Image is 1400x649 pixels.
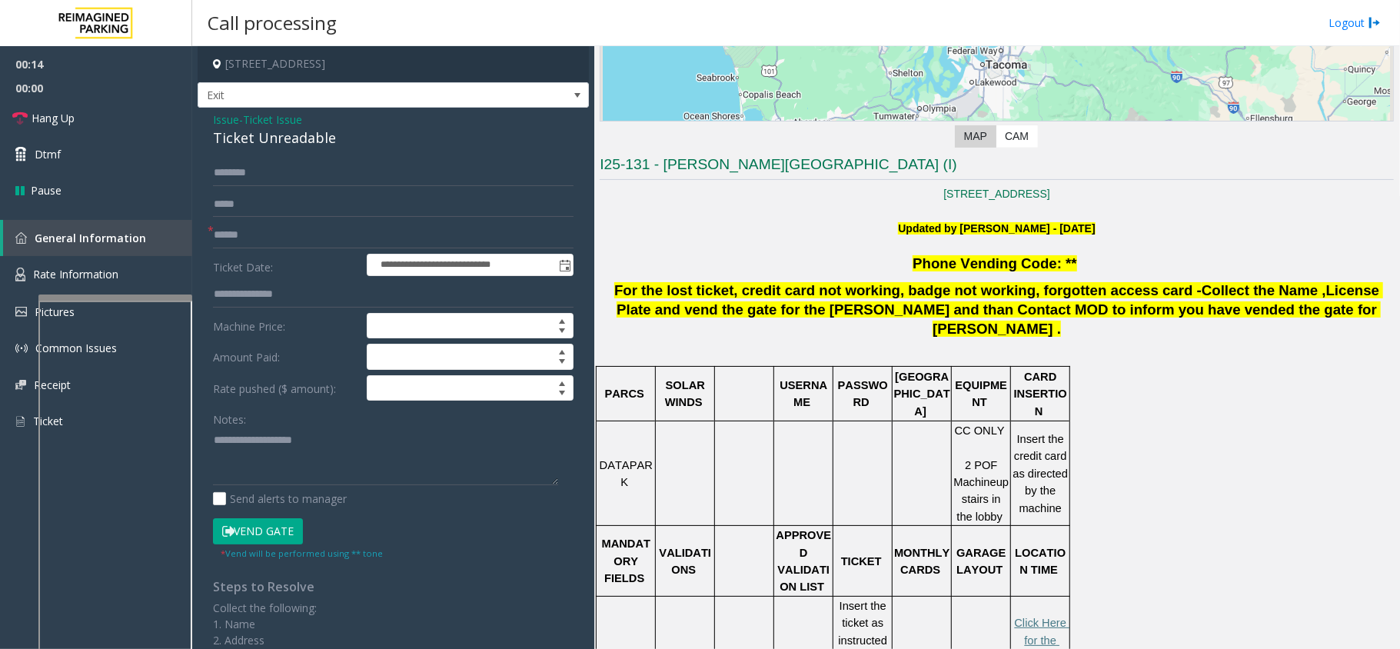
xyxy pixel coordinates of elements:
[213,633,264,647] span: 2. Address
[894,547,953,576] span: MONTHLY CARDS
[551,357,573,369] span: Decrease value
[239,112,302,127] span: -
[213,601,317,615] span: Collect the following:
[955,424,1005,437] span: CC ONLY
[213,617,255,631] span: 1. Name
[556,255,573,276] span: Toggle popup
[898,222,1095,235] font: Updated by [PERSON_NAME] - [DATE]
[213,491,347,507] label: Send alerts to manager
[660,547,712,576] span: VALIDATIONS
[243,111,302,128] span: Ticket Issue
[600,459,653,488] span: DATAPARK
[776,529,831,593] span: APPROVED VALIDATION LIST
[198,46,589,82] h4: [STREET_ADDRESS]
[551,388,573,401] span: Decrease value
[15,342,28,354] img: 'icon'
[35,231,146,245] span: General Information
[35,305,75,319] span: Pictures
[209,254,363,277] label: Ticket Date:
[600,155,1394,180] h3: I25-131 - [PERSON_NAME][GEOGRAPHIC_DATA] (I)
[213,128,574,148] div: Ticket Unreadable
[1015,547,1066,576] span: LOCATION TIME
[841,555,882,567] span: TICKET
[1013,433,1071,514] span: Insert the credit card as directed by the machine
[614,282,734,298] span: For the lost ticket
[200,4,344,42] h3: Call processing
[1329,15,1381,31] a: Logout
[665,379,708,408] span: SOLAR WINDS
[943,188,1049,200] a: [STREET_ADDRESS]
[956,379,1008,408] span: EQUIPMENT
[213,518,303,544] button: Vend Gate
[602,538,651,584] span: MANDATORY FIELDS
[838,379,888,408] span: PASSWORD
[894,371,950,418] span: [GEOGRAPHIC_DATA]
[953,459,1000,488] span: 2 POF Machine
[551,376,573,388] span: Increase value
[1197,282,1202,298] span: -
[35,341,117,355] span: Common Issues
[3,220,192,256] a: General Information
[32,110,75,126] span: Hang Up
[956,547,1009,576] span: GARAGE LAYOUT
[955,125,996,148] label: Map
[15,380,26,390] img: 'icon'
[15,268,25,281] img: 'icon'
[33,267,118,281] span: Rate Information
[996,125,1038,148] label: CAM
[31,182,62,198] span: Pause
[605,388,644,400] span: PARCS
[35,146,61,162] span: Dtmf
[957,476,1009,523] span: upstairs in the lobby
[913,255,1077,271] span: Phone Vending Code: **
[780,379,827,408] span: USERNAME
[209,313,363,339] label: Machine Price:
[213,580,574,594] h4: Steps to Resolve
[213,406,246,428] label: Notes:
[34,378,71,392] span: Receipt
[209,344,363,370] label: Amount Paid:
[1014,371,1067,418] span: CARD INSERTION
[551,314,573,326] span: Increase value
[617,282,1383,337] span: Collect the Name ,License Plate and vend the gate for the [PERSON_NAME] and than Contact MOD to i...
[551,344,573,357] span: Increase value
[209,375,363,401] label: Rate pushed ($ amount):
[734,282,1193,298] span: , credit card not working, badge not working, forgotten access card
[213,111,239,128] span: Issue
[15,232,27,244] img: 'icon'
[551,326,573,338] span: Decrease value
[221,547,383,559] small: Vend will be performed using ** tone
[33,414,63,428] span: Ticket
[198,83,510,108] span: Exit
[15,307,27,317] img: 'icon'
[1368,15,1381,31] img: logout
[15,414,25,428] img: 'icon'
